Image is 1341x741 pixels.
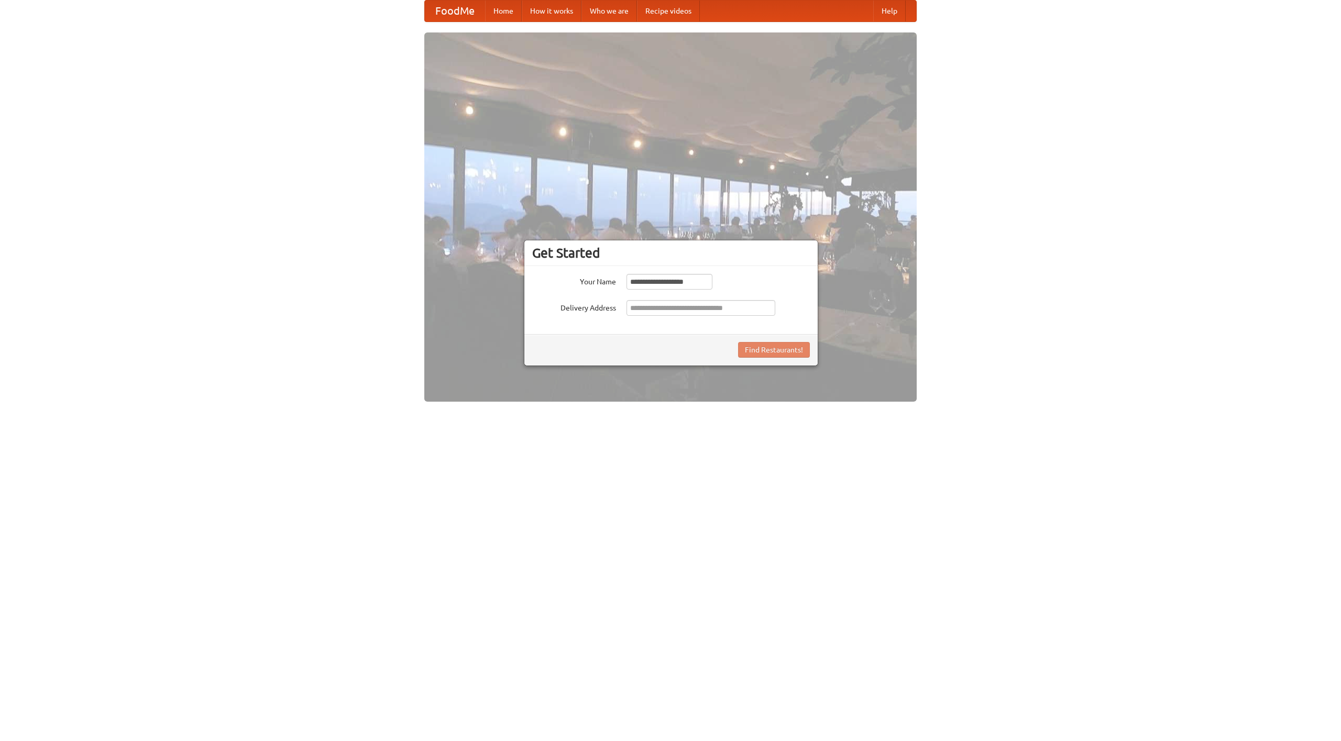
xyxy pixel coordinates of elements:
label: Delivery Address [532,300,616,313]
a: Who we are [581,1,637,21]
button: Find Restaurants! [738,342,810,358]
a: Recipe videos [637,1,700,21]
h3: Get Started [532,245,810,261]
a: How it works [522,1,581,21]
a: FoodMe [425,1,485,21]
label: Your Name [532,274,616,287]
a: Help [873,1,906,21]
a: Home [485,1,522,21]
